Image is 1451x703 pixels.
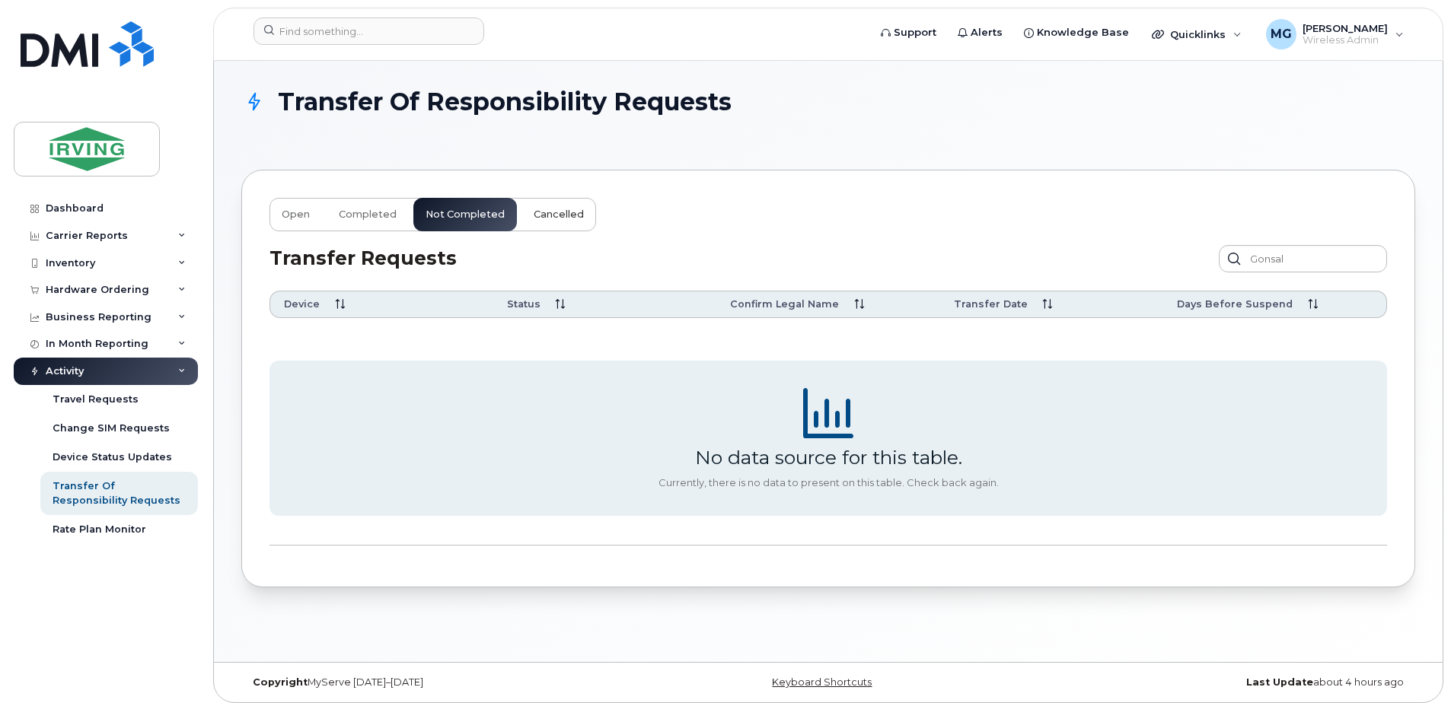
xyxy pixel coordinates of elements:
span: Completed [339,208,397,221]
a: Keyboard Shortcuts [772,676,872,688]
span: Confirm Legal Name [730,297,839,311]
div: about 4 hours ago [1024,676,1415,689]
span: Transfer Date [954,297,1028,311]
div: Transfer Requests [269,245,725,272]
span: Status [507,297,541,311]
span: Days Before Suspend [1177,297,1293,311]
input: Search Transfer Requests... [1219,245,1387,272]
div: No data source for this table. [695,446,962,469]
span: Cancelled [534,208,584,221]
span: Open [282,208,310,221]
strong: Copyright [253,676,308,688]
strong: Last Update [1246,676,1313,688]
div: Currently, there is no data to present on this table. Check back again. [659,477,999,489]
span: Device [284,297,320,311]
div: MyServe [DATE]–[DATE] [241,676,633,689]
span: Transfer Of Responsibility Requests [278,88,732,115]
